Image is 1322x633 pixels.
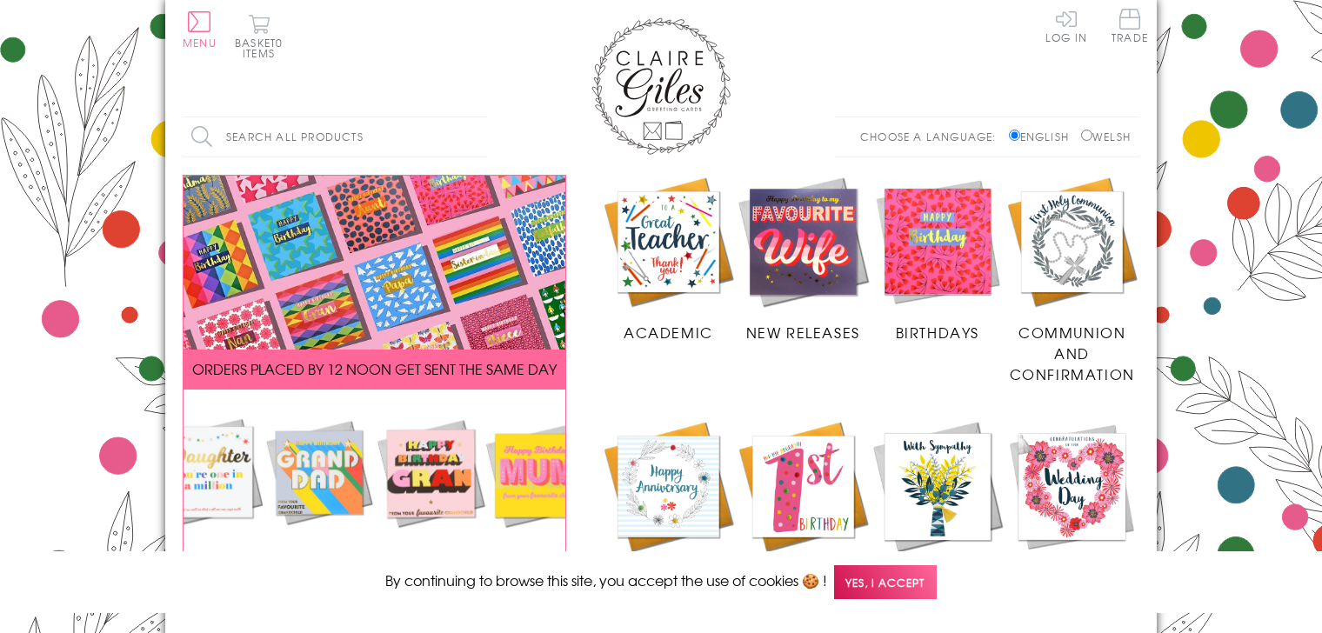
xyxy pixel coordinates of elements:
[1005,419,1139,609] a: Wedding Occasions
[1009,130,1020,141] input: English
[1045,9,1087,43] a: Log In
[1112,9,1148,46] a: Trade
[1081,129,1131,144] label: Welsh
[183,117,487,157] input: Search all products
[183,11,217,48] button: Menu
[470,117,487,157] input: Search
[736,175,871,343] a: New Releases
[624,322,713,343] span: Academic
[601,419,736,588] a: Anniversary
[736,419,871,588] a: Age Cards
[834,565,937,599] span: Yes, I accept
[871,175,1005,343] a: Birthdays
[183,35,217,50] span: Menu
[896,322,979,343] span: Birthdays
[1081,130,1092,141] input: Welsh
[235,14,283,58] button: Basket0 items
[1010,322,1135,384] span: Communion and Confirmation
[871,419,1005,588] a: Sympathy
[860,129,1005,144] p: Choose a language:
[1009,129,1078,144] label: English
[1005,175,1139,385] a: Communion and Confirmation
[192,358,557,379] span: ORDERS PLACED BY 12 NOON GET SENT THE SAME DAY
[1112,9,1148,43] span: Trade
[243,35,283,61] span: 0 items
[601,175,736,343] a: Academic
[591,17,731,155] img: Claire Giles Greetings Cards
[746,322,860,343] span: New Releases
